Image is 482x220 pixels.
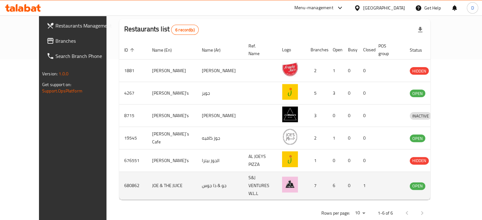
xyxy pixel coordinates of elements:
td: 0 [343,149,358,172]
td: جو & ذا جوس [197,172,243,200]
td: 2 [305,60,328,82]
span: INACTIVE [410,112,431,120]
span: OPEN [410,182,425,190]
div: [GEOGRAPHIC_DATA] [363,4,405,11]
td: الجوز بيتزا [197,149,243,172]
td: 2 [305,127,328,149]
td: 1 [358,172,373,200]
td: JOE & THE JUICE [147,172,197,200]
td: 8715 [119,104,147,127]
td: 0 [358,104,373,127]
td: 4267 [119,82,147,104]
span: HIDDEN [410,157,429,164]
td: [PERSON_NAME] [197,60,243,82]
span: Name (En) [152,46,180,54]
th: Closed [358,40,373,60]
span: Get support on: [42,80,71,89]
td: جويز [197,82,243,104]
td: [PERSON_NAME] [147,60,197,82]
span: OPEN [410,90,425,97]
a: Branches [42,33,119,48]
td: 0 [343,60,358,82]
img: Joey's [282,84,298,100]
td: [PERSON_NAME] [197,104,243,127]
td: [PERSON_NAME]'s [147,104,197,127]
span: 6 record(s) [171,27,198,33]
span: Restaurants Management [55,22,114,29]
td: 0 [343,104,358,127]
td: 0 [358,82,373,104]
span: Name (Ar) [202,46,229,54]
td: [PERSON_NAME]’s [147,149,197,172]
img: JOE & THE JUICE [282,177,298,192]
div: Total records count [171,25,199,35]
span: HIDDEN [410,67,429,75]
th: Branches [305,40,328,60]
td: 5 [305,82,328,104]
td: 1 [328,60,343,82]
div: Export file [413,22,428,37]
td: S&J VENTURES W.L.L [243,172,277,200]
td: 0 [328,104,343,127]
td: 680862 [119,172,147,200]
span: D [471,4,474,11]
td: 7 [305,172,328,200]
td: 0 [343,127,358,149]
td: 0 [343,82,358,104]
td: 0 [358,149,373,172]
h2: Restaurants list [124,24,199,35]
table: enhanced table [119,40,461,200]
img: Joey’s [282,151,298,167]
td: 19545 [119,127,147,149]
td: 1 [328,127,343,149]
div: Rows per page: [352,208,368,218]
td: 0 [358,60,373,82]
td: 3 [305,104,328,127]
td: جوز كافيه [197,127,243,149]
td: AL JOEYS PIZZA [243,149,277,172]
th: Logo [277,40,305,60]
span: OPEN [410,135,425,142]
img: Franky Joes [282,61,298,77]
a: Support.OpsPlatform [42,87,82,95]
td: 0 [343,172,358,200]
a: Restaurants Management [42,18,119,33]
td: 6 [328,172,343,200]
span: Search Branch Phone [55,52,114,60]
div: HIDDEN [410,157,429,165]
span: Version: [42,70,58,78]
a: Search Branch Phone [42,48,119,64]
img: Joe`s Cafe [282,129,298,145]
span: 1.0.0 [59,70,68,78]
span: Status [410,46,430,54]
span: Ref. Name [248,42,269,57]
p: Rows per page: [321,209,350,217]
img: Joe Mama's [282,106,298,122]
td: 676551 [119,149,147,172]
span: POS group [378,42,397,57]
td: 1881 [119,60,147,82]
p: 1-6 of 6 [378,209,393,217]
td: 1 [305,149,328,172]
td: 3 [328,82,343,104]
td: 0 [328,149,343,172]
th: Busy [343,40,358,60]
td: [PERSON_NAME]'s [147,82,197,104]
td: 0 [358,127,373,149]
div: Menu-management [294,4,333,12]
span: Branches [55,37,114,45]
span: ID [124,46,136,54]
th: Open [328,40,343,60]
td: [PERSON_NAME]`s Cafe [147,127,197,149]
